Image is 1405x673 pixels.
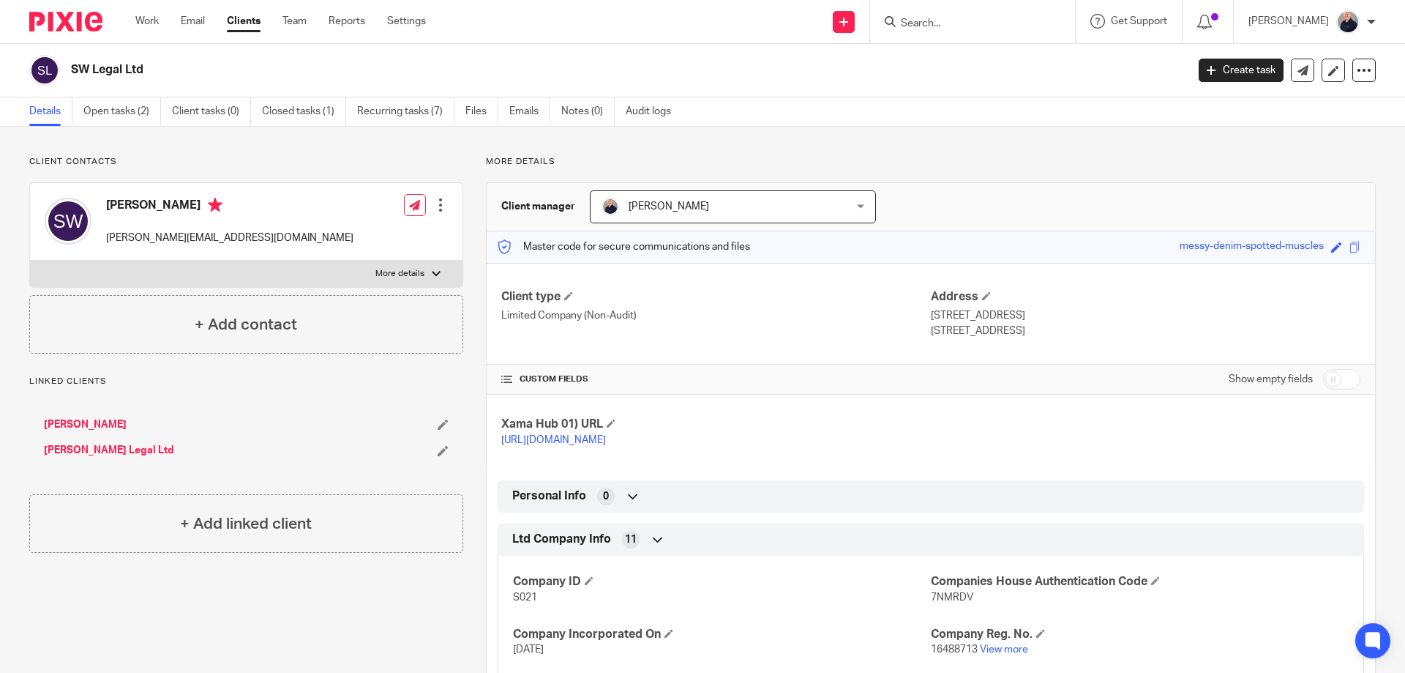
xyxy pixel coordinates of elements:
a: Recurring tasks (7) [357,97,454,126]
p: Linked clients [29,376,463,387]
h3: Client manager [501,199,575,214]
img: Pixie [29,12,102,31]
a: Email [181,14,205,29]
a: Clients [227,14,261,29]
a: Reports [329,14,365,29]
span: 0 [603,489,609,504]
a: View more [980,644,1028,655]
a: Team [282,14,307,29]
span: Get Support [1111,16,1167,26]
span: 16488713 [931,644,978,655]
label: Show empty fields [1229,372,1313,387]
h4: Address [931,289,1360,305]
a: Notes (0) [561,97,615,126]
span: 7NMRDV [931,592,973,603]
p: [PERSON_NAME] [1248,14,1329,29]
h4: Xama Hub 01) URL [501,417,931,432]
img: svg%3E [29,55,60,86]
a: Emails [509,97,550,126]
h4: Company Reg. No. [931,627,1349,642]
span: [DATE] [513,644,544,655]
a: Settings [387,14,426,29]
span: S021 [513,592,537,603]
img: svg%3E [45,198,91,245]
h4: Client type [501,289,931,305]
h4: Companies House Authentication Code [931,574,1349,590]
p: [PERSON_NAME][EMAIL_ADDRESS][DOMAIN_NAME] [106,231,353,245]
span: Personal Info [512,488,586,504]
input: Search [899,18,1031,31]
i: Primary [208,198,222,212]
a: Client tasks (0) [172,97,251,126]
a: Work [135,14,159,29]
a: Closed tasks (1) [262,97,346,126]
span: 11 [625,532,637,547]
h4: Company Incorporated On [513,627,931,642]
img: IMG_8745-0021-copy.jpg [1336,10,1360,34]
a: [PERSON_NAME] Legal Ltd [44,443,174,458]
p: Limited Company (Non-Audit) [501,308,931,323]
h4: CUSTOM FIELDS [501,373,931,385]
a: [URL][DOMAIN_NAME] [501,435,606,445]
a: Audit logs [626,97,682,126]
a: Open tasks (2) [83,97,161,126]
a: Create task [1199,59,1284,82]
h4: + Add contact [195,313,297,336]
span: [PERSON_NAME] [629,201,709,212]
h2: SW Legal Ltd [71,62,956,78]
a: Files [465,97,498,126]
p: Master code for secure communications and files [498,239,750,254]
h4: [PERSON_NAME] [106,198,353,216]
p: Client contacts [29,156,463,168]
p: More details [486,156,1376,168]
h4: + Add linked client [180,513,312,535]
p: More details [375,268,424,280]
p: [STREET_ADDRESS] [931,308,1360,323]
img: IMG_8745-0021-copy.jpg [602,198,619,215]
div: messy-denim-spotted-muscles [1180,239,1324,256]
span: Ltd Company Info [512,532,611,547]
a: [PERSON_NAME] [44,417,127,432]
p: [STREET_ADDRESS] [931,324,1360,338]
h4: Company ID [513,574,931,590]
a: Details [29,97,72,126]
